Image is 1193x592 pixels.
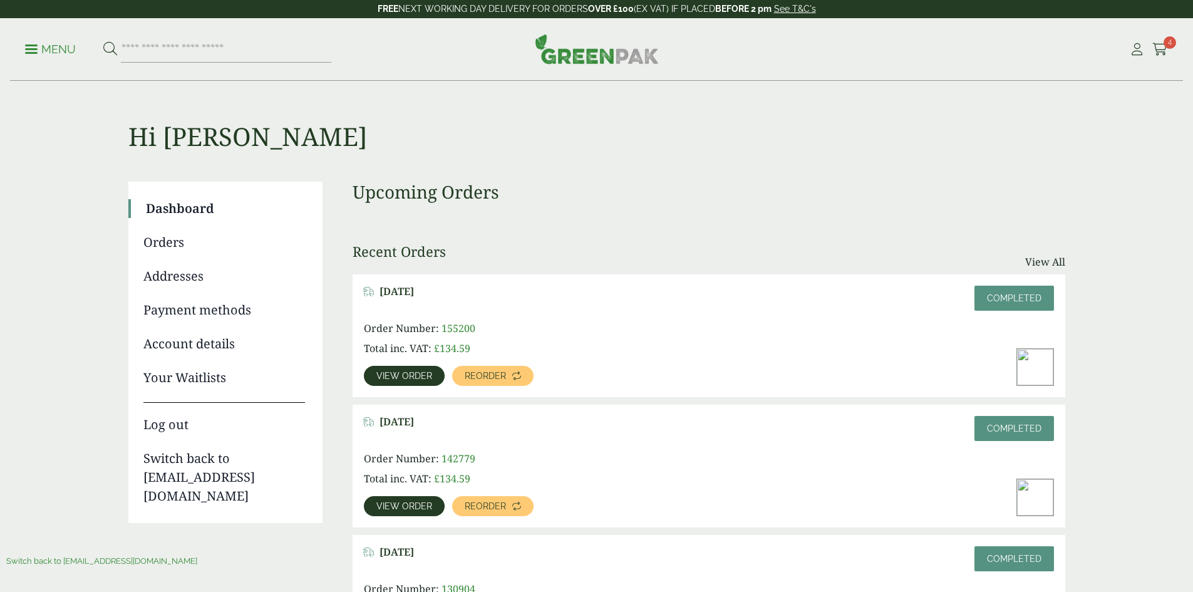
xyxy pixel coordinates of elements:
[6,556,197,566] a: Switch back to [EMAIL_ADDRESS][DOMAIN_NAME]
[364,452,439,465] span: Order Number:
[378,4,398,14] strong: FREE
[1025,254,1065,269] a: View All
[987,554,1041,564] span: Completed
[380,546,414,558] span: [DATE]
[1152,40,1168,59] a: 4
[465,502,506,511] span: Reorder
[1017,349,1053,385] img: 250ml-Square-Hinged-Salad-Container-open-300x200.jpg
[128,81,1065,152] h1: Hi [PERSON_NAME]
[588,4,634,14] strong: OVER £100
[987,293,1041,303] span: Completed
[143,368,305,387] a: Your Waitlists
[143,267,305,286] a: Addresses
[364,321,439,335] span: Order Number:
[1152,43,1168,56] i: Cart
[364,341,431,355] span: Total inc. VAT:
[143,449,305,506] a: Switch back to [EMAIL_ADDRESS][DOMAIN_NAME]
[535,34,659,64] img: GreenPak Supplies
[715,4,772,14] strong: BEFORE 2 pm
[434,472,470,486] bdi: 134.59
[434,472,440,486] span: £
[143,301,305,319] a: Payment methods
[25,42,76,57] p: Menu
[380,416,414,428] span: [DATE]
[987,423,1041,434] span: Completed
[452,366,534,386] a: Reorder
[452,496,534,516] a: Reorder
[1017,479,1053,516] img: 250ml-Square-Hinged-Salad-Container-open-300x200.jpg
[146,199,305,218] a: Dashboard
[1129,43,1145,56] i: My Account
[143,233,305,252] a: Orders
[465,371,506,380] span: Reorder
[364,496,445,516] a: View order
[353,243,446,259] h3: Recent Orders
[774,4,816,14] a: See T&C's
[1164,36,1176,49] span: 4
[434,341,440,355] span: £
[143,335,305,353] a: Account details
[380,286,414,298] span: [DATE]
[442,321,475,335] span: 155200
[442,452,475,465] span: 142779
[353,182,1065,203] h3: Upcoming Orders
[143,402,305,434] a: Log out
[364,472,431,486] span: Total inc. VAT:
[25,42,76,55] a: Menu
[434,341,470,355] bdi: 134.59
[364,366,445,386] a: View order
[376,502,432,511] span: View order
[376,371,432,380] span: View order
